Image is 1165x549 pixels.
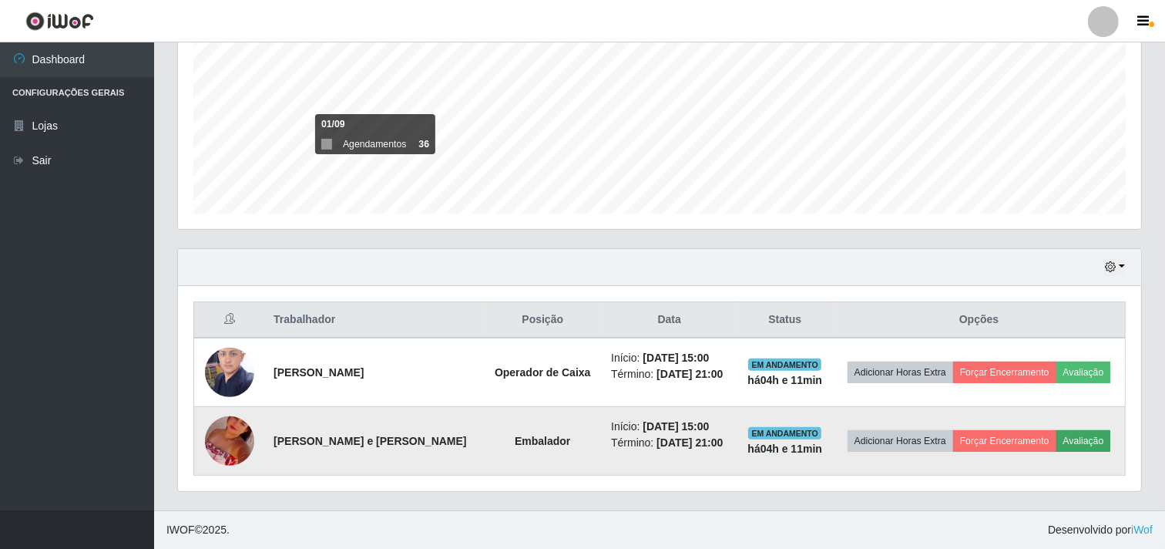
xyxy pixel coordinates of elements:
[833,302,1125,338] th: Opções
[611,435,727,451] li: Término:
[1131,524,1153,536] a: iWof
[515,435,570,447] strong: Embalador
[1048,522,1153,538] span: Desenvolvido por
[205,397,254,485] img: 1756405310247.jpeg
[611,350,727,366] li: Início:
[166,524,195,536] span: IWOF
[643,420,709,433] time: [DATE] 15:00
[656,436,723,449] time: [DATE] 21:00
[264,302,483,338] th: Trabalhador
[656,368,723,380] time: [DATE] 21:00
[737,302,833,338] th: Status
[643,352,709,364] time: [DATE] 15:00
[848,362,953,383] button: Adicionar Horas Extra
[483,302,602,338] th: Posição
[274,366,364,379] strong: [PERSON_NAME]
[1056,430,1111,452] button: Avaliação
[611,419,727,435] li: Início:
[848,430,953,452] button: Adicionar Horas Extra
[953,362,1056,383] button: Forçar Encerramento
[166,522,230,538] span: © 2025 .
[611,366,727,382] li: Término:
[748,359,821,371] span: EM ANDAMENTO
[495,366,591,379] strong: Operador de Caixa
[747,374,822,386] strong: há 04 h e 11 min
[747,443,822,455] strong: há 04 h e 11 min
[602,302,737,338] th: Data
[1056,362,1111,383] button: Avaliação
[205,339,254,405] img: 1672860829708.jpeg
[25,12,94,31] img: CoreUI Logo
[953,430,1056,452] button: Forçar Encerramento
[748,427,821,440] span: EM ANDAMENTO
[274,435,466,447] strong: [PERSON_NAME] e [PERSON_NAME]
